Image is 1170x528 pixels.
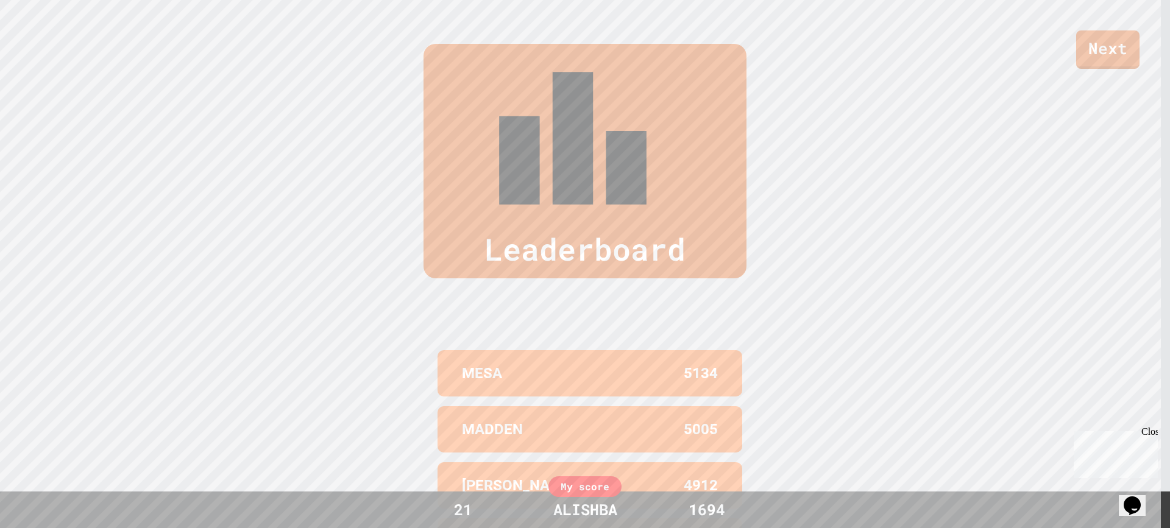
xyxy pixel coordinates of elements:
[462,418,523,440] p: MADDEN
[684,418,718,440] p: 5005
[661,498,753,521] div: 1694
[684,362,718,384] p: 5134
[462,362,502,384] p: MESA
[548,476,622,497] div: My score
[1069,426,1158,478] iframe: chat widget
[5,5,84,77] div: Chat with us now!Close
[417,498,509,521] div: 21
[541,498,629,521] div: ALISHBA
[424,44,746,278] div: Leaderboard
[684,474,718,496] p: 4912
[1119,479,1158,516] iframe: chat widget
[1076,30,1140,69] a: Next
[462,474,575,496] p: [PERSON_NAME]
